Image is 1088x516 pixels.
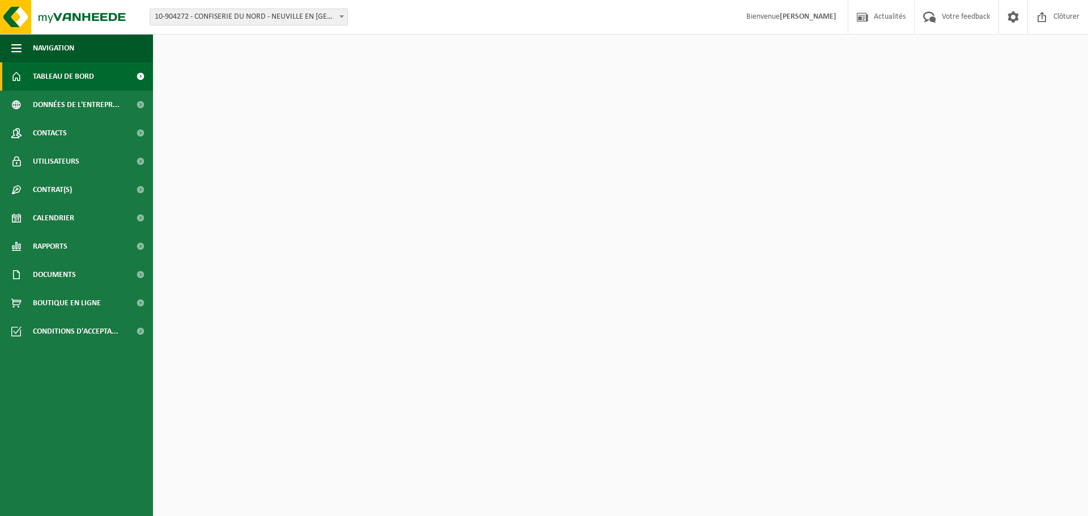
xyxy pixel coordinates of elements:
span: Contacts [33,119,67,147]
strong: [PERSON_NAME] [780,12,836,21]
span: Rapports [33,232,67,261]
span: Tableau de bord [33,62,94,91]
span: Utilisateurs [33,147,79,176]
span: 10-904272 - CONFISERIE DU NORD - NEUVILLE EN FERRAIN [150,9,347,25]
span: Boutique en ligne [33,289,101,317]
span: Calendrier [33,204,74,232]
span: Documents [33,261,76,289]
span: Données de l'entrepr... [33,91,120,119]
span: Conditions d'accepta... [33,317,118,346]
span: Contrat(s) [33,176,72,204]
span: Navigation [33,34,74,62]
span: 10-904272 - CONFISERIE DU NORD - NEUVILLE EN FERRAIN [150,8,348,25]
